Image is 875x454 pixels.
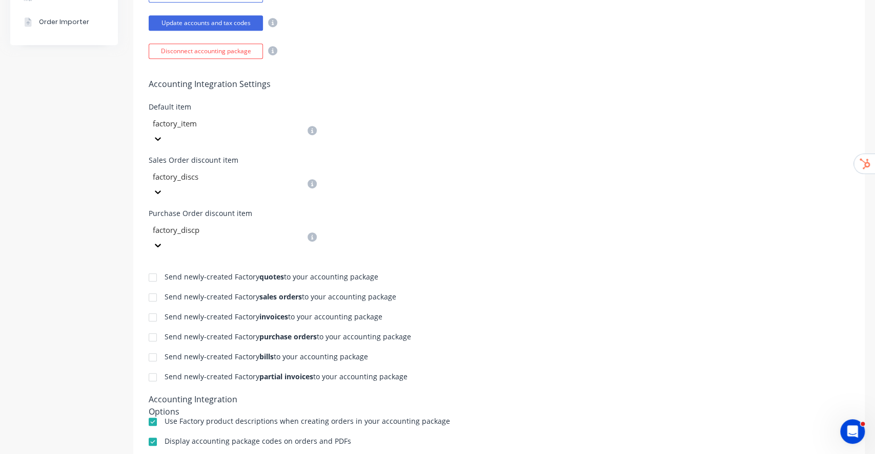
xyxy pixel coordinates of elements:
[149,44,263,59] button: Disconnect accounting package
[165,373,408,380] div: Send newly-created Factory to your accounting package
[10,9,118,35] button: Order Importer
[840,419,865,444] iframe: Intercom live chat
[259,372,313,381] b: partial invoices
[165,273,378,280] div: Send newly-created Factory to your accounting package
[259,272,284,282] b: quotes
[165,353,368,360] div: Send newly-created Factory to your accounting package
[165,333,411,340] div: Send newly-created Factory to your accounting package
[259,352,274,361] b: bills
[259,312,288,321] b: invoices
[165,438,351,445] div: Display accounting package codes on orders and PDFs
[165,313,382,320] div: Send newly-created Factory to your accounting package
[259,292,302,301] b: sales orders
[149,157,317,164] div: Sales Order discount item
[149,393,269,407] div: Accounting Integration Options
[165,418,450,425] div: Use Factory product descriptions when creating orders in your accounting package
[259,332,317,341] b: purchase orders
[149,210,317,217] div: Purchase Order discount item
[165,293,396,300] div: Send newly-created Factory to your accounting package
[149,103,317,111] div: Default item
[149,79,849,89] h5: Accounting Integration Settings
[39,17,89,27] div: Order Importer
[149,15,263,31] button: Update accounts and tax codes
